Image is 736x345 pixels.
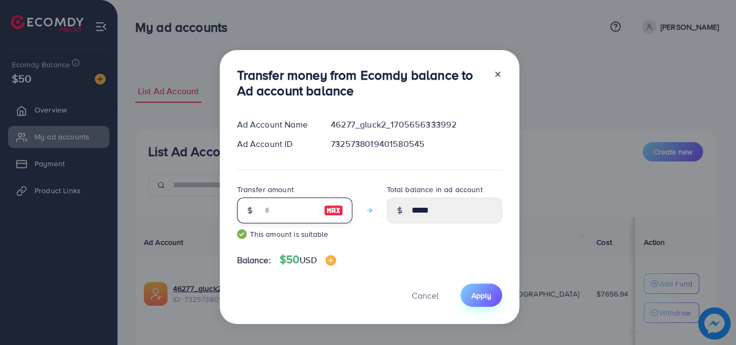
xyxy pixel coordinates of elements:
[387,184,483,195] label: Total balance in ad account
[324,204,343,217] img: image
[237,229,247,239] img: guide
[471,290,491,301] span: Apply
[322,118,510,131] div: 46277_gluck2_1705656333992
[412,290,439,301] span: Cancel
[237,229,352,240] small: This amount is suitable
[228,138,323,150] div: Ad Account ID
[280,253,336,266] h4: $50
[300,254,316,266] span: USD
[322,138,510,150] div: 7325738019401580545
[325,255,336,266] img: image
[461,284,502,307] button: Apply
[237,254,271,266] span: Balance:
[228,118,323,131] div: Ad Account Name
[398,284,452,307] button: Cancel
[237,184,294,195] label: Transfer amount
[237,67,485,98] h3: Transfer money from Ecomdy balance to Ad account balance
